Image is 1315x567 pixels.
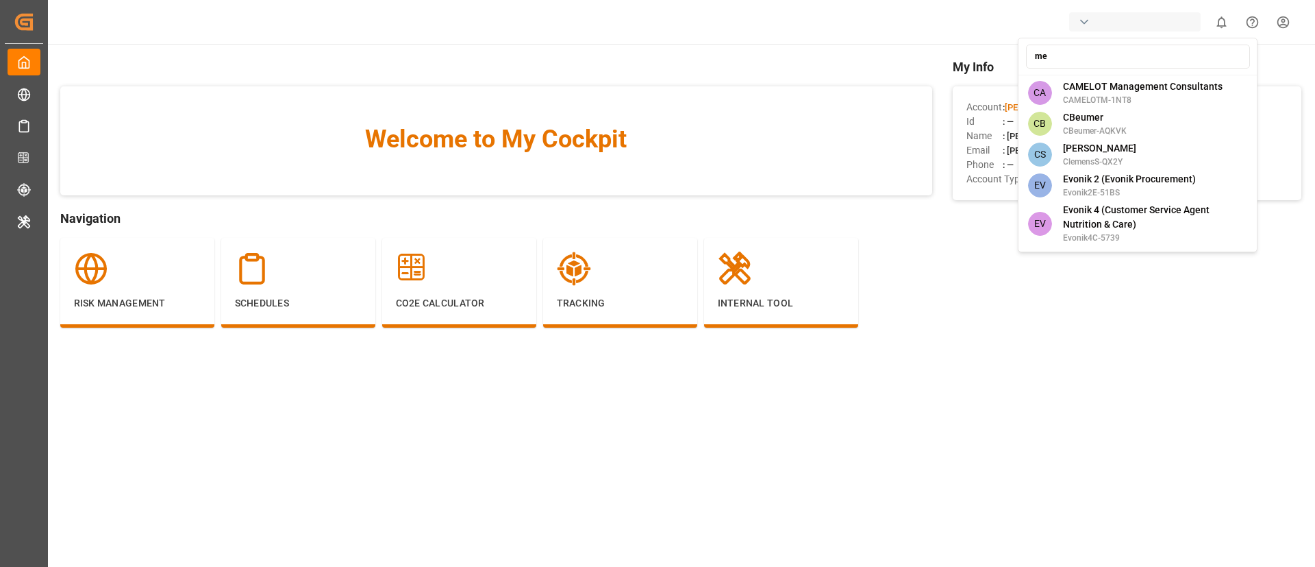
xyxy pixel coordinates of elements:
span: CA [1028,81,1052,105]
span: CAMELOTM-1NT8 [1063,94,1223,106]
span: Evonik 2 (Evonik Procurement) [1063,172,1196,186]
input: Search an account... [1026,45,1250,69]
span: Evonik4C-5739 [1063,232,1248,244]
span: CS [1028,143,1052,167]
span: Evonik2E-51BS [1063,186,1196,199]
span: CBeumer [1063,110,1127,125]
span: EV [1028,173,1052,197]
span: Evonik 4 (Customer Service Agent Performance Materials) [1063,248,1248,277]
span: CAMELOT Management Consultants [1063,80,1223,94]
span: Evonik 4 (Customer Service Agent Nutrition & Care) [1063,203,1248,232]
span: EV [1028,212,1052,236]
span: ClemensS-QX2Y [1063,156,1136,168]
span: CBeumer-AQKVK [1063,125,1127,137]
span: [PERSON_NAME] [1063,141,1136,156]
span: CB [1028,112,1052,136]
